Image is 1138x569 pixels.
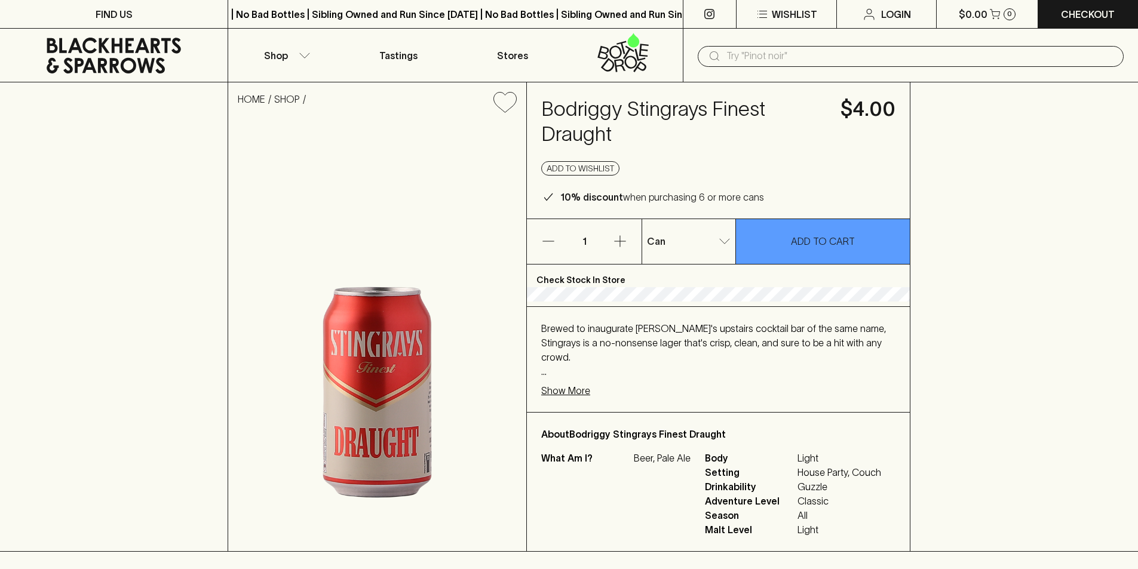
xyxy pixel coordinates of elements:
[705,522,795,537] span: Malt Level
[881,7,911,21] p: Login
[959,7,987,21] p: $0.00
[797,494,881,508] span: Classic
[797,465,881,479] span: House Party, Couch
[541,97,826,147] h4: Bodriggy Stingrays Finest Draught
[228,122,526,551] img: 77657.png
[560,192,623,202] b: 10% discount
[705,451,795,465] span: Body
[797,508,881,522] span: All
[797,479,881,494] span: Guzzle
[841,97,895,122] h4: $4.00
[541,321,895,379] p: Brewed to inaugurate [PERSON_NAME]'s upstairs cocktail bar of the same name, Stingrays is a no-no...
[642,229,735,253] div: Can
[489,87,522,118] button: Add to wishlist
[570,219,599,264] p: 1
[560,190,764,204] p: when purchasing 6 or more cans
[264,48,288,63] p: Shop
[238,94,265,104] a: HOME
[1007,11,1012,17] p: 0
[736,219,910,264] button: ADD TO CART
[634,451,691,465] p: Beer, Pale Ale
[791,234,855,248] p: ADD TO CART
[527,264,910,287] p: Check Stock In Store
[379,48,418,63] p: Tastings
[497,48,528,63] p: Stores
[342,29,455,82] a: Tastings
[228,29,342,82] button: Shop
[772,7,817,21] p: Wishlist
[96,7,133,21] p: FIND US
[705,508,795,522] span: Season
[274,94,300,104] a: SHOP
[647,234,665,248] p: Can
[705,479,795,494] span: Drinkability
[541,427,895,441] p: About Bodriggy Stingrays Finest Draught
[456,29,569,82] a: Stores
[541,383,590,398] p: Show More
[1061,7,1115,21] p: Checkout
[797,522,881,537] span: Light
[541,161,619,176] button: Add to wishlist
[726,47,1114,66] input: Try "Pinot noir"
[705,465,795,479] span: Setting
[797,451,881,465] span: Light
[541,451,631,465] p: What Am I?
[705,494,795,508] span: Adventure Level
